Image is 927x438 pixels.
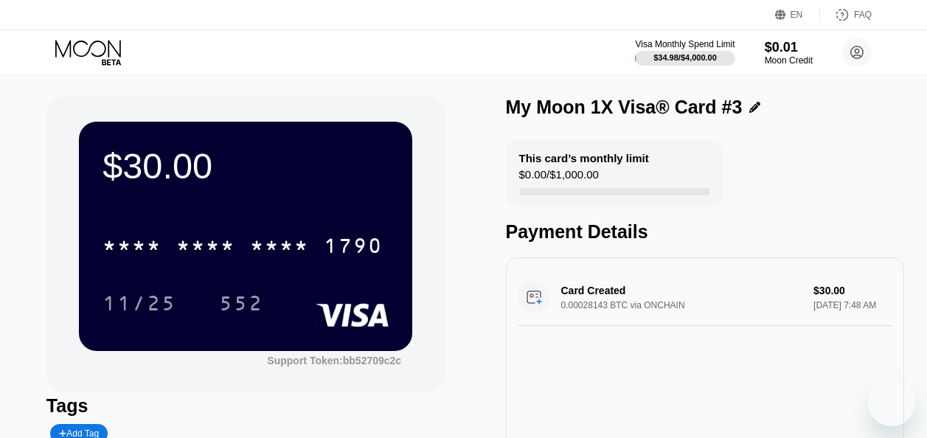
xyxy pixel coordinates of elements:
[91,285,187,321] div: 11/25
[506,221,905,243] div: Payment Details
[791,10,803,20] div: EN
[103,145,389,187] div: $30.00
[854,10,872,20] div: FAQ
[765,40,813,66] div: $0.01Moon Credit
[506,97,743,118] div: My Moon 1X Visa® Card #3
[635,39,735,66] div: Visa Monthly Spend Limit$34.98/$4,000.00
[519,168,599,188] div: $0.00 / $1,000.00
[868,379,915,426] iframe: Button to launch messaging window
[208,285,274,321] div: 552
[267,355,401,366] div: Support Token:bb52709c2c
[324,236,383,260] div: 1790
[775,7,820,22] div: EN
[103,293,176,317] div: 11/25
[820,7,872,22] div: FAQ
[765,40,813,55] div: $0.01
[219,293,263,317] div: 552
[267,355,401,366] div: Support Token: bb52709c2c
[765,55,813,66] div: Moon Credit
[46,395,445,417] div: Tags
[653,53,717,62] div: $34.98 / $4,000.00
[519,152,649,164] div: This card’s monthly limit
[635,39,735,49] div: Visa Monthly Spend Limit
